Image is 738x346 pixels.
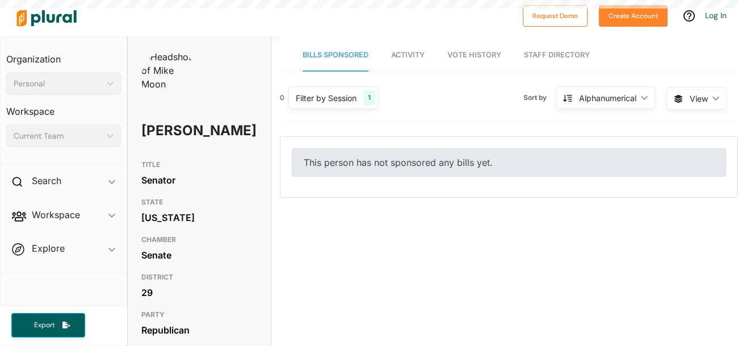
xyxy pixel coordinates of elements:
[32,174,61,187] h2: Search
[690,93,708,105] span: View
[447,39,501,72] a: Vote History
[303,39,368,72] a: Bills Sponsored
[523,5,588,27] button: Request Demo
[11,313,85,337] button: Export
[141,247,257,264] div: Senate
[141,195,257,209] h3: STATE
[141,308,257,322] h3: PARTY
[14,130,102,142] div: Current Team
[6,95,121,120] h3: Workspace
[141,158,257,172] h3: TITLE
[391,51,425,59] span: Activity
[26,320,62,330] span: Export
[141,172,257,189] div: Senator
[141,284,257,301] div: 29
[447,51,501,59] span: Vote History
[599,9,668,21] a: Create Account
[391,39,425,72] a: Activity
[363,90,375,105] div: 1
[523,93,556,103] span: Sort by
[599,5,668,27] button: Create Account
[141,114,211,148] h1: [PERSON_NAME]
[292,148,726,177] div: This person has not sponsored any bills yet.
[296,92,357,104] div: Filter by Session
[14,78,102,90] div: Personal
[141,233,257,247] h3: CHAMBER
[705,10,727,20] a: Log In
[303,51,368,59] span: Bills Sponsored
[523,9,588,21] a: Request Demo
[280,93,284,103] div: 0
[524,39,590,72] a: Staff Directory
[579,92,636,104] div: Alphanumerical
[141,209,257,226] div: [US_STATE]
[6,43,121,68] h3: Organization
[141,50,198,91] img: Headshot of Mike Moon
[141,322,257,339] div: Republican
[141,270,257,284] h3: DISTRICT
